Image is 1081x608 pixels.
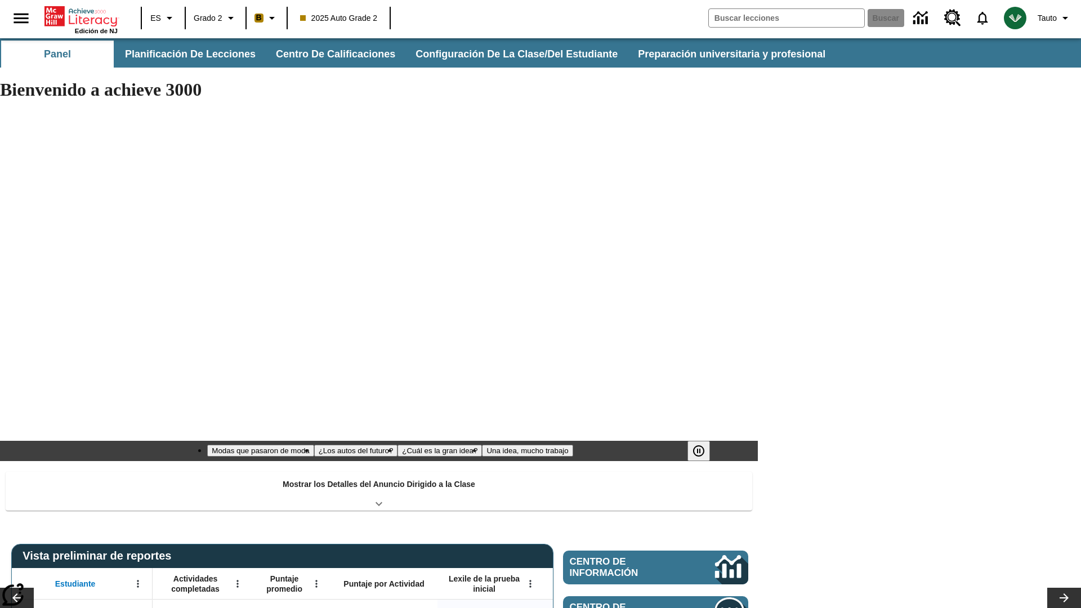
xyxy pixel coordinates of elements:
[629,41,834,68] button: Preparación universitaria y profesional
[150,12,161,24] span: ES
[906,3,937,34] a: Centro de información
[229,575,246,592] button: Abrir menú
[968,3,997,33] a: Notificaciones
[250,8,283,28] button: Boost El color de la clase es anaranjado claro. Cambiar el color de la clase.
[937,3,968,33] a: Centro de recursos, Se abrirá en una pestaña nueva.
[145,8,181,28] button: Lenguaje: ES, Selecciona un idioma
[1,41,114,68] button: Panel
[300,12,378,24] span: 2025 Auto Grade 2
[44,5,118,28] a: Portada
[6,472,752,511] div: Mostrar los Detalles del Anuncio Dirigido a la Clase
[343,579,424,589] span: Puntaje por Actividad
[997,3,1033,33] button: Escoja un nuevo avatar
[314,445,398,457] button: Diapositiva 2 ¿Los autos del futuro?
[194,12,222,24] span: Grado 2
[407,41,627,68] button: Configuración de la clase/del estudiante
[1047,588,1081,608] button: Carrusel de lecciones, seguir
[23,549,177,562] span: Vista preliminar de reportes
[1004,7,1026,29] img: avatar image
[283,479,475,490] p: Mostrar los Detalles del Anuncio Dirigido a la Clase
[1038,12,1057,24] span: Tauto
[158,574,233,594] span: Actividades completadas
[267,41,404,68] button: Centro de calificaciones
[687,441,710,461] button: Pausar
[256,11,262,25] span: B
[443,574,525,594] span: Lexile de la prueba inicial
[570,556,676,579] span: Centro de información
[75,28,118,34] span: Edición de NJ
[1033,8,1076,28] button: Perfil/Configuración
[397,445,482,457] button: Diapositiva 3 ¿Cuál es la gran idea?
[522,575,539,592] button: Abrir menú
[482,445,573,457] button: Diapositiva 4 Una idea, mucho trabajo
[257,574,311,594] span: Puntaje promedio
[116,41,265,68] button: Planificación de lecciones
[308,575,325,592] button: Abrir menú
[5,2,38,35] button: Abrir el menú lateral
[687,441,721,461] div: Pausar
[189,8,242,28] button: Grado: Grado 2, Elige un grado
[563,551,748,584] a: Centro de información
[709,9,864,27] input: Buscar campo
[55,579,96,589] span: Estudiante
[207,445,314,457] button: Diapositiva 1 Modas que pasaron de moda
[44,4,118,34] div: Portada
[129,575,146,592] button: Abrir menú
